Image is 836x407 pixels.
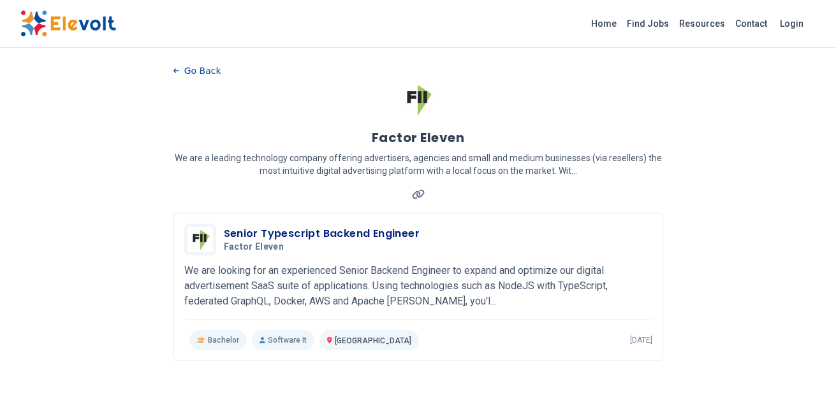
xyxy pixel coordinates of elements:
span: Factor Eleven [224,241,284,253]
p: [DATE] [630,335,652,345]
a: Login [772,11,811,36]
p: We are looking for an experienced Senior Backend Engineer to expand and optimize our digital adve... [184,263,652,309]
img: Elevolt [20,10,116,37]
span: Bachelor [208,335,239,345]
a: Home [586,13,622,34]
a: Contact [730,13,772,34]
button: Go Back [173,61,221,80]
h3: Senior Typescript Backend Engineer [224,226,420,241]
a: Resources [674,13,730,34]
a: Factor ElevenSenior Typescript Backend EngineerFactor ElevenWe are looking for an experienced Sen... [184,224,652,350]
a: Find Jobs [622,13,674,34]
img: Factor Eleven [399,80,437,118]
img: Factor Eleven [187,227,213,252]
span: [GEOGRAPHIC_DATA] [335,336,411,345]
h1: Factor Eleven [372,129,465,146]
p: Software It [252,330,314,350]
p: We are a leading technology company offering advertisers, agencies and small and medium businesse... [173,152,663,177]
